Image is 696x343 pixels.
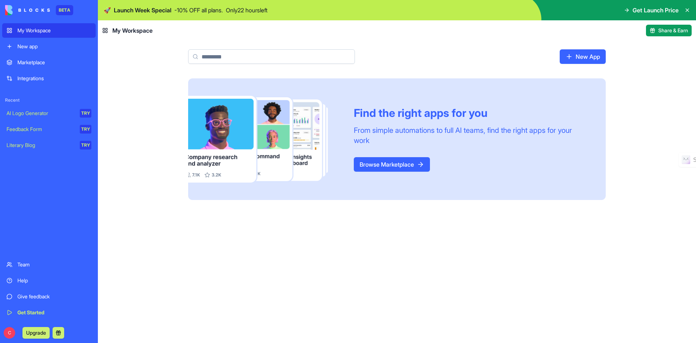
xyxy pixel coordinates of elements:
span: C [4,327,15,339]
div: Feedback Form [7,126,75,133]
a: Browse Marketplace [354,157,430,172]
p: - 10 % OFF all plans. [174,6,223,15]
img: logo [5,5,50,15]
a: BETA [5,5,73,15]
div: TRY [80,109,91,118]
div: Literary Blog [7,142,75,149]
button: Share & Earn [646,25,692,36]
a: Help [2,273,96,288]
a: AI Logo GeneratorTRY [2,106,96,121]
div: BETA [56,5,73,15]
a: Upgrade [22,329,50,336]
p: Only 22 hours left [226,6,268,15]
div: Find the right apps for you [354,106,588,119]
span: Get Launch Price [633,6,679,15]
a: Integrations [2,71,96,86]
button: Upgrade [22,327,50,339]
a: New App [560,49,606,64]
div: Team [17,261,91,268]
span: Launch Week Special [114,6,171,15]
span: 🚀 [104,6,111,15]
div: Get Started [17,309,91,316]
span: Share & Earn [658,27,688,34]
a: Team [2,257,96,272]
span: My Workspace [112,26,153,35]
div: Give feedback [17,293,91,300]
div: TRY [80,125,91,134]
img: Frame_181_egmpey.png [188,96,342,183]
div: AI Logo Generator [7,110,75,117]
a: Feedback FormTRY [2,122,96,136]
div: TRY [80,141,91,150]
div: Marketplace [17,59,91,66]
a: New app [2,39,96,54]
a: Give feedback [2,289,96,304]
span: Recent [2,97,96,103]
a: My Workspace [2,23,96,38]
div: New app [17,43,91,50]
div: Integrations [17,75,91,82]
a: Marketplace [2,55,96,70]
div: Help [17,277,91,284]
a: Get Started [2,305,96,320]
div: From simple automations to full AI teams, find the right apps for your work [354,125,588,146]
div: My Workspace [17,27,91,34]
a: Literary BlogTRY [2,138,96,152]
